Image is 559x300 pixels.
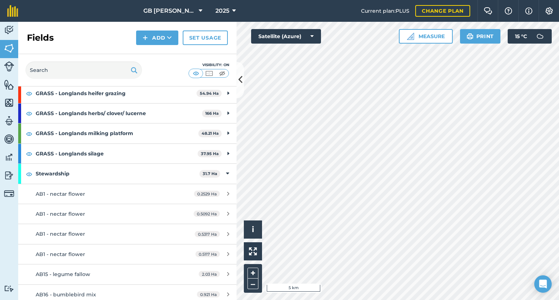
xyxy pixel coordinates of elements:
[26,129,32,138] img: svg+xml;base64,PHN2ZyB4bWxucz0iaHR0cDovL3d3dy53My5vcmcvMjAwMC9zdmciIHdpZHRoPSIxOCIgaGVpZ2h0PSIyNC...
[25,61,142,79] input: Search
[201,151,219,156] strong: 37.95 Ha
[18,84,237,103] div: GRASS - Longlands heifer grazing54.94 Ha
[195,251,220,257] span: 0.5117 Ha
[525,7,532,15] img: svg+xml;base64,PHN2ZyB4bWxucz0iaHR0cDovL3d3dy53My5vcmcvMjAwMC9zdmciIHdpZHRoPSIxNyIgaGVpZ2h0PSIxNy...
[202,131,219,136] strong: 48.21 Ha
[4,170,14,181] img: svg+xml;base64,PD94bWwgdmVyc2lvbj0iMS4wIiBlbmNvZGluZz0idXRmLTgiPz4KPCEtLSBHZW5lcmF0b3I6IEFkb2JlIE...
[218,70,227,77] img: svg+xml;base64,PHN2ZyB4bWxucz0iaHR0cDovL3d3dy53My5vcmcvMjAwMC9zdmciIHdpZHRoPSI1MCIgaGVpZ2h0PSI0MC...
[251,29,321,44] button: Satellite (Azure)
[143,33,148,42] img: svg+xml;base64,PHN2ZyB4bWxucz0iaHR0cDovL3d3dy53My5vcmcvMjAwMC9zdmciIHdpZHRoPSIxNCIgaGVpZ2h0PSIyNC...
[484,7,492,15] img: Two speech bubbles overlapping with the left bubble in the forefront
[36,104,202,123] strong: GRASS - Longlands herbs/ clover/ lucerne
[244,220,262,239] button: i
[36,123,198,143] strong: GRASS - Longlands milking platform
[205,111,219,116] strong: 166 Ha
[4,43,14,54] img: svg+xml;base64,PHN2ZyB4bWxucz0iaHR0cDovL3d3dy53My5vcmcvMjAwMC9zdmciIHdpZHRoPSI1NiIgaGVpZ2h0PSI2MC...
[533,29,547,44] img: svg+xml;base64,PD94bWwgdmVyc2lvbj0iMS4wIiBlbmNvZGluZz0idXRmLTgiPz4KPCEtLSBHZW5lcmF0b3I6IEFkb2JlIE...
[26,170,32,178] img: svg+xml;base64,PHN2ZyB4bWxucz0iaHR0cDovL3d3dy53My5vcmcvMjAwMC9zdmciIHdpZHRoPSIxOCIgaGVpZ2h0PSIyNC...
[18,264,237,284] a: AB15 - legume fallow2.03 Ha
[194,191,220,197] span: 0.2529 Ha
[4,115,14,126] img: svg+xml;base64,PD94bWwgdmVyc2lvbj0iMS4wIiBlbmNvZGluZz0idXRmLTgiPz4KPCEtLSBHZW5lcmF0b3I6IEFkb2JlIE...
[36,84,197,103] strong: GRASS - Longlands heifer grazing
[504,7,513,15] img: A question mark icon
[36,191,85,197] span: AB1 - nectar flower
[203,171,217,176] strong: 31.7 Ha
[18,123,237,143] div: GRASS - Longlands milking platform48.21 Ha
[36,291,96,298] span: AB16 - bumblebird mix
[18,184,237,204] a: AB1 - nectar flower0.2529 Ha
[27,32,54,44] h2: Fields
[4,285,14,292] img: svg+xml;base64,PD94bWwgdmVyc2lvbj0iMS4wIiBlbmNvZGluZz0idXRmLTgiPz4KPCEtLSBHZW5lcmF0b3I6IEFkb2JlIE...
[4,152,14,163] img: svg+xml;base64,PD94bWwgdmVyc2lvbj0iMS4wIiBlbmNvZGluZz0idXRmLTgiPz4KPCEtLSBHZW5lcmF0b3I6IEFkb2JlIE...
[131,66,138,74] img: svg+xml;base64,PHN2ZyB4bWxucz0iaHR0cDovL3d3dy53My5vcmcvMjAwMC9zdmciIHdpZHRoPSIxOSIgaGVpZ2h0PSIyNC...
[4,25,14,36] img: svg+xml;base64,PD94bWwgdmVyc2lvbj0iMS4wIiBlbmNvZGluZz0idXRmLTgiPz4KPCEtLSBHZW5lcmF0b3I6IEFkb2JlIE...
[4,61,14,72] img: svg+xml;base64,PD94bWwgdmVyc2lvbj0iMS4wIiBlbmNvZGluZz0idXRmLTgiPz4KPCEtLSBHZW5lcmF0b3I6IEFkb2JlIE...
[26,149,32,158] img: svg+xml;base64,PHN2ZyB4bWxucz0iaHR0cDovL3d3dy53My5vcmcvMjAwMC9zdmciIHdpZHRoPSIxOCIgaGVpZ2h0PSIyNC...
[249,247,257,255] img: Four arrows, one pointing top left, one top right, one bottom right and the last bottom left
[205,70,214,77] img: svg+xml;base64,PHN2ZyB4bWxucz0iaHR0cDovL3d3dy53My5vcmcvMjAwMC9zdmciIHdpZHRoPSI1MCIgaGVpZ2h0PSI0MC...
[183,31,228,45] a: Set usage
[7,5,18,17] img: fieldmargin Logo
[194,211,220,217] span: 0.5092 Ha
[143,7,196,15] span: GB [PERSON_NAME] Farms
[36,144,198,163] strong: GRASS - Longlands silage
[36,164,199,183] strong: Stewardship
[18,204,237,224] a: AB1 - nectar flower0.5092 Ha
[460,29,501,44] button: Print
[4,97,14,108] img: svg+xml;base64,PHN2ZyB4bWxucz0iaHR0cDovL3d3dy53My5vcmcvMjAwMC9zdmciIHdpZHRoPSI1NiIgaGVpZ2h0PSI2MC...
[197,291,220,297] span: 0.921 Ha
[215,7,229,15] span: 2025
[508,29,552,44] button: 15 °C
[36,211,85,217] span: AB1 - nectar flower
[191,70,201,77] img: svg+xml;base64,PHN2ZyB4bWxucz0iaHR0cDovL3d3dy53My5vcmcvMjAwMC9zdmciIHdpZHRoPSI1MCIgaGVpZ2h0PSI0MC...
[252,225,254,234] span: i
[399,29,453,44] button: Measure
[467,32,473,41] img: svg+xml;base64,PHN2ZyB4bWxucz0iaHR0cDovL3d3dy53My5vcmcvMjAwMC9zdmciIHdpZHRoPSIxOSIgaGVpZ2h0PSIyNC...
[407,33,414,40] img: Ruler icon
[18,144,237,163] div: GRASS - Longlands silage37.95 Ha
[26,109,32,118] img: svg+xml;base64,PHN2ZyB4bWxucz0iaHR0cDovL3d3dy53My5vcmcvMjAwMC9zdmciIHdpZHRoPSIxOCIgaGVpZ2h0PSIyNC...
[36,251,85,258] span: AB1 - nectar flower
[4,79,14,90] img: svg+xml;base64,PHN2ZyB4bWxucz0iaHR0cDovL3d3dy53My5vcmcvMjAwMC9zdmciIHdpZHRoPSI1NiIgaGVpZ2h0PSI2MC...
[534,275,552,293] div: Open Intercom Messenger
[136,31,178,45] button: Add
[195,231,220,237] span: 0.5317 Ha
[4,134,14,145] img: svg+xml;base64,PD94bWwgdmVyc2lvbj0iMS4wIiBlbmNvZGluZz0idXRmLTgiPz4KPCEtLSBHZW5lcmF0b3I6IEFkb2JlIE...
[189,62,229,68] div: Visibility: On
[415,5,470,17] a: Change plan
[36,231,85,237] span: AB1 - nectar flower
[18,224,237,244] a: AB1 - nectar flower0.5317 Ha
[199,271,220,277] span: 2.03 Ha
[26,89,32,98] img: svg+xml;base64,PHN2ZyB4bWxucz0iaHR0cDovL3d3dy53My5vcmcvMjAwMC9zdmciIHdpZHRoPSIxOCIgaGVpZ2h0PSIyNC...
[247,268,258,279] button: +
[18,244,237,264] a: AB1 - nectar flower0.5117 Ha
[515,29,527,44] span: 15 ° C
[18,164,237,183] div: Stewardship31.7 Ha
[4,188,14,199] img: svg+xml;base64,PD94bWwgdmVyc2lvbj0iMS4wIiBlbmNvZGluZz0idXRmLTgiPz4KPCEtLSBHZW5lcmF0b3I6IEFkb2JlIE...
[361,7,409,15] span: Current plan : PLUS
[200,91,219,96] strong: 54.94 Ha
[247,279,258,289] button: –
[36,271,90,277] span: AB15 - legume fallow
[545,7,554,15] img: A cog icon
[18,104,237,123] div: GRASS - Longlands herbs/ clover/ lucerne166 Ha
